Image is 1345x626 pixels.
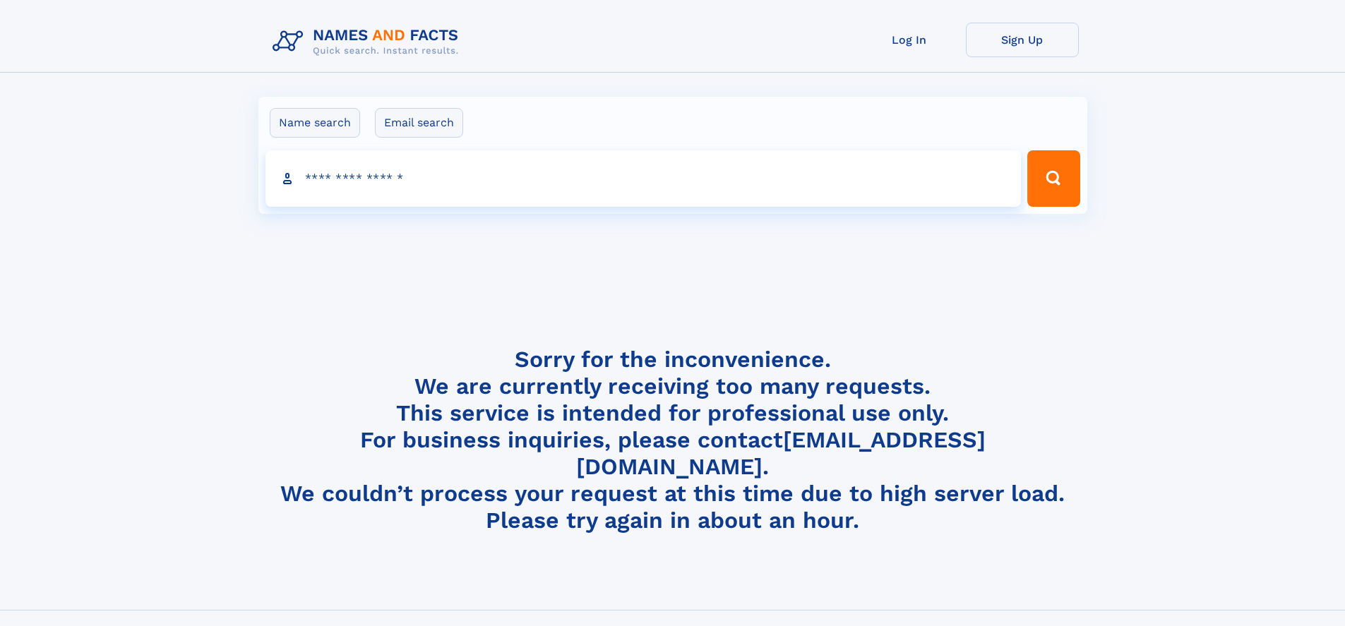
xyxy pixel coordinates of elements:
[267,346,1079,534] h4: Sorry for the inconvenience. We are currently receiving too many requests. This service is intend...
[375,108,463,138] label: Email search
[270,108,360,138] label: Name search
[265,150,1022,207] input: search input
[966,23,1079,57] a: Sign Up
[576,426,986,480] a: [EMAIL_ADDRESS][DOMAIN_NAME]
[1027,150,1080,207] button: Search Button
[853,23,966,57] a: Log In
[267,23,470,61] img: Logo Names and Facts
